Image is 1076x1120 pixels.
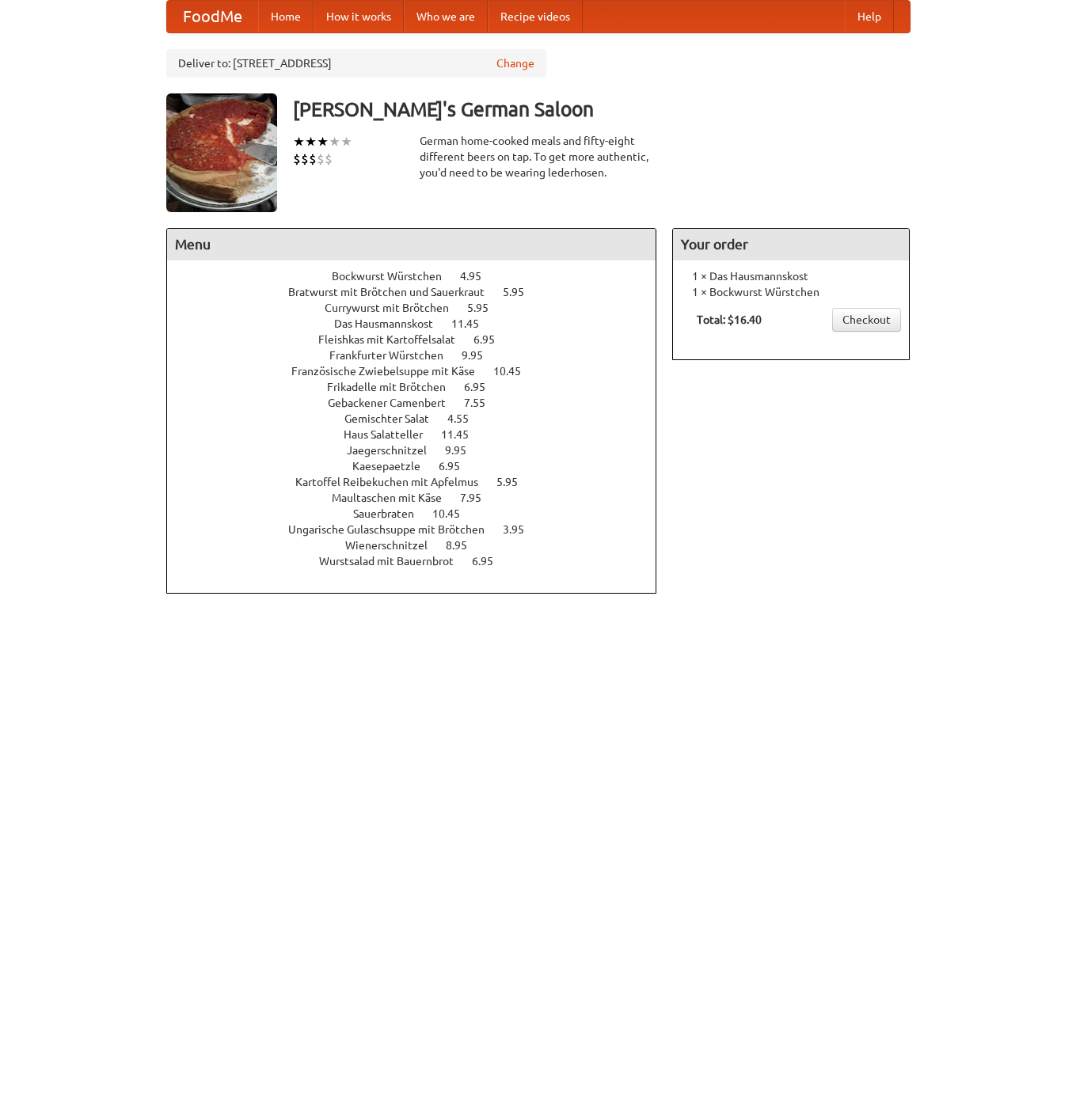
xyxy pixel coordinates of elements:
span: 9.95 [445,444,482,457]
a: Change [496,55,534,71]
span: 5.95 [496,476,534,488]
a: Wurstsalad mit Bauernbrot 6.95 [319,555,523,568]
li: 1 × Das Hausmannskost [681,268,901,284]
a: Frankfurter Würstchen 9.95 [329,349,512,362]
a: Kaesepaetzle 6.95 [352,460,489,473]
a: Who we are [404,1,488,32]
h4: Menu [167,229,656,260]
span: Das Hausmannskost [334,317,449,330]
a: Frikadelle mit Brötchen 6.95 [327,381,515,393]
span: 6.95 [439,460,476,473]
span: Maultaschen mit Käse [332,492,458,504]
span: Haus Salatteller [344,428,439,441]
span: 5.95 [503,286,540,298]
li: ★ [317,133,329,150]
span: Fleishkas mit Kartoffelsalat [318,333,471,346]
li: ★ [340,133,352,150]
a: Bratwurst mit Brötchen und Sauerkraut 5.95 [288,286,553,298]
li: ★ [293,133,305,150]
div: German home-cooked meals and fifty-eight different beers on tap. To get more authentic, you'd nee... [420,133,657,180]
span: 4.95 [460,270,497,283]
span: Gemischter Salat [344,412,445,425]
span: Wienerschnitzel [345,539,443,552]
a: Recipe videos [488,1,583,32]
li: $ [293,150,301,168]
span: 9.95 [462,349,499,362]
span: Jaegerschnitzel [347,444,443,457]
a: Das Hausmannskost 11.45 [334,317,508,330]
span: Wurstsalad mit Bauernbrot [319,555,470,568]
li: $ [301,150,309,168]
h3: [PERSON_NAME]'s German Saloon [293,93,911,125]
a: Französische Zwiebelsuppe mit Käse 10.45 [291,365,550,378]
a: Haus Salatteller 11.45 [344,428,498,441]
a: Ungarische Gulaschsuppe mit Brötchen 3.95 [288,523,553,536]
span: 6.95 [464,381,501,393]
span: 11.45 [451,317,495,330]
span: 6.95 [473,333,511,346]
span: 8.95 [446,539,483,552]
a: Fleishkas mit Kartoffelsalat 6.95 [318,333,524,346]
li: ★ [305,133,317,150]
span: Currywurst mit Brötchen [325,302,465,314]
span: Gebackener Camenbert [328,397,462,409]
a: FoodMe [167,1,258,32]
span: Kartoffel Reibekuchen mit Apfelmus [295,476,494,488]
a: Sauerbraten 10.45 [353,507,489,520]
span: 4.55 [447,412,485,425]
li: 1 × Bockwurst Würstchen [681,284,901,300]
li: $ [317,150,325,168]
li: $ [309,150,317,168]
span: Frikadelle mit Brötchen [327,381,462,393]
a: Jaegerschnitzel 9.95 [347,444,496,457]
a: Checkout [832,308,901,332]
span: 11.45 [441,428,485,441]
span: Bratwurst mit Brötchen und Sauerkraut [288,286,500,298]
span: Ungarische Gulaschsuppe mit Brötchen [288,523,500,536]
div: Deliver to: [STREET_ADDRESS] [166,49,546,78]
a: How it works [314,1,404,32]
h4: Your order [673,229,909,260]
span: Frankfurter Würstchen [329,349,459,362]
a: Gemischter Salat 4.55 [344,412,498,425]
a: Currywurst mit Brötchen 5.95 [325,302,518,314]
b: Total: $16.40 [697,313,762,326]
span: 5.95 [467,302,504,314]
a: Help [845,1,894,32]
span: 6.95 [472,555,509,568]
a: Maultaschen mit Käse 7.95 [332,492,511,504]
span: 7.55 [464,397,501,409]
span: Französische Zwiebelsuppe mit Käse [291,365,491,378]
span: Sauerbraten [353,507,430,520]
a: Kartoffel Reibekuchen mit Apfelmus 5.95 [295,476,547,488]
a: Home [258,1,314,32]
span: 10.45 [432,507,476,520]
span: Kaesepaetzle [352,460,436,473]
a: Bockwurst Würstchen 4.95 [332,270,511,283]
li: $ [325,150,333,168]
img: angular.jpg [166,93,277,212]
span: 3.95 [503,523,540,536]
span: Bockwurst Würstchen [332,270,458,283]
span: 10.45 [493,365,537,378]
a: Gebackener Camenbert 7.55 [328,397,515,409]
span: 7.95 [460,492,497,504]
a: Wienerschnitzel 8.95 [345,539,496,552]
li: ★ [329,133,340,150]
